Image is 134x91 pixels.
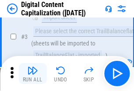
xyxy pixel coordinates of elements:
[27,65,38,76] img: Run All
[55,65,66,76] img: Undo
[18,63,47,84] button: Run All
[83,77,94,82] div: Skip
[110,66,124,80] img: Main button
[47,63,75,84] button: Undo
[83,65,94,76] img: Skip
[75,63,103,84] button: Skip
[23,77,43,82] div: Run All
[7,3,18,14] img: Back
[105,5,112,12] img: Support
[21,33,28,40] span: # 3
[116,3,127,14] img: Settings menu
[42,12,77,23] div: Import Sheet
[54,77,67,82] div: Undo
[21,0,101,17] div: Digital Content Capitalization ([DATE])
[33,50,102,61] div: TrailBalanceFlat - imported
